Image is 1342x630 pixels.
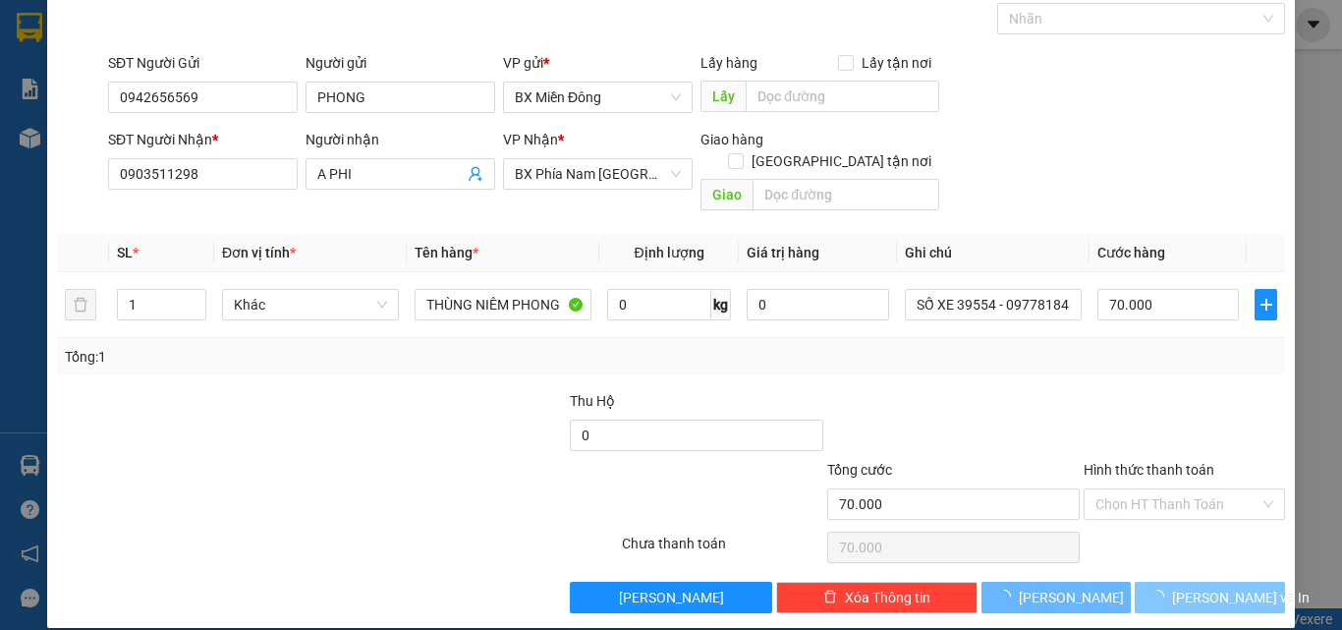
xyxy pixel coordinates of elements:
span: environment [10,109,24,123]
span: Lấy hàng [700,55,757,71]
span: [GEOGRAPHIC_DATA] tận nơi [744,150,939,172]
span: Cước hàng [1097,245,1165,260]
span: Xóa Thông tin [845,587,930,608]
li: VP BX Miền Đông [10,84,136,105]
span: Giá trị hàng [747,245,819,260]
li: Cúc Tùng [10,10,285,47]
div: SĐT Người Gửi [108,52,298,74]
span: Tổng cước [827,462,892,478]
span: [PERSON_NAME] [619,587,724,608]
span: BX Miền Đông [515,83,681,112]
span: [PERSON_NAME] [1019,587,1124,608]
div: Tổng: 1 [65,346,520,368]
span: [PERSON_NAME] và In [1172,587,1310,608]
div: Chưa thanh toán [620,533,825,567]
label: Hình thức thanh toán [1084,462,1214,478]
input: 0 [747,289,888,320]
input: VD: Bàn, Ghế [415,289,591,320]
span: Giao [700,179,753,210]
span: Lấy tận nơi [854,52,939,74]
span: VP Nhận [503,132,558,147]
b: 339 Đinh Bộ Lĩnh, P26 [10,108,103,145]
div: VP gửi [503,52,693,74]
button: deleteXóa Thông tin [776,582,978,613]
span: user-add [468,166,483,182]
span: delete [823,590,837,605]
button: [PERSON_NAME] và In [1135,582,1285,613]
span: loading [1150,590,1172,603]
span: Thu Hộ [570,393,615,409]
span: Định lượng [634,245,703,260]
span: Khác [234,290,387,319]
span: Tên hàng [415,245,478,260]
div: Người nhận [306,129,495,150]
input: Ghi Chú [905,289,1082,320]
span: loading [997,590,1019,603]
li: VP BX Phía Nam [GEOGRAPHIC_DATA] [136,84,261,148]
button: plus [1255,289,1277,320]
span: BX Phía Nam Nha Trang [515,159,681,189]
input: Dọc đường [746,81,939,112]
div: SĐT Người Nhận [108,129,298,150]
span: Đơn vị tính [222,245,296,260]
span: plus [1256,297,1276,313]
div: Người gửi [306,52,495,74]
th: Ghi chú [897,234,1090,272]
span: SL [117,245,133,260]
input: Dọc đường [753,179,939,210]
button: [PERSON_NAME] [570,582,771,613]
button: delete [65,289,96,320]
span: kg [711,289,731,320]
span: Giao hàng [700,132,763,147]
button: [PERSON_NAME] [981,582,1132,613]
span: Lấy [700,81,746,112]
